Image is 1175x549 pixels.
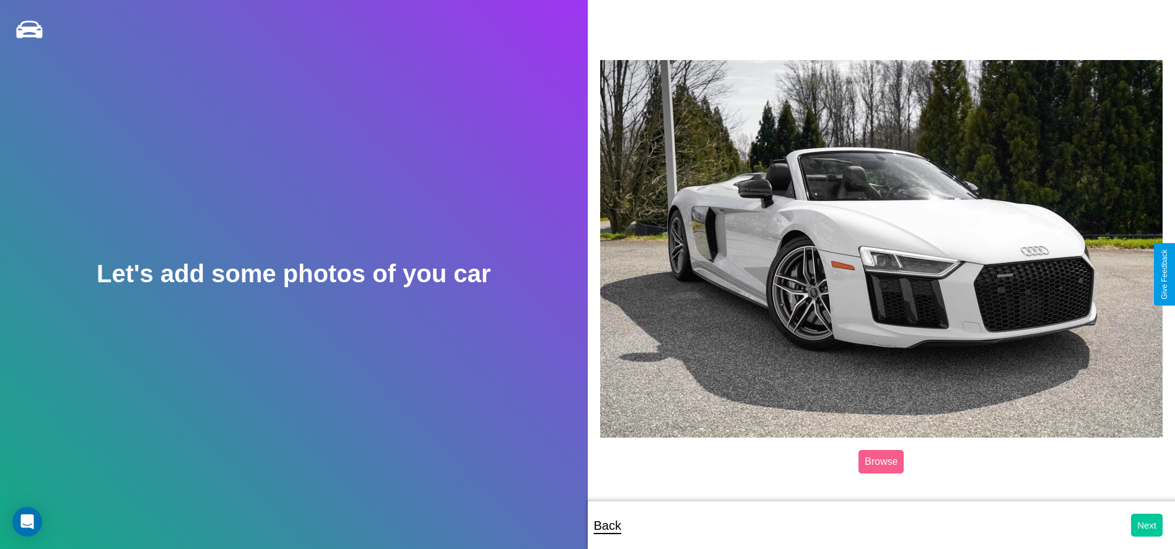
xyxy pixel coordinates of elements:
div: Give Feedback [1160,249,1169,300]
p: Back [594,514,621,537]
div: Open Intercom Messenger [12,507,42,537]
img: posted [600,60,1163,438]
label: Browse [858,450,904,473]
button: Next [1131,514,1163,537]
h2: Let's add some photos of you car [97,260,491,288]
